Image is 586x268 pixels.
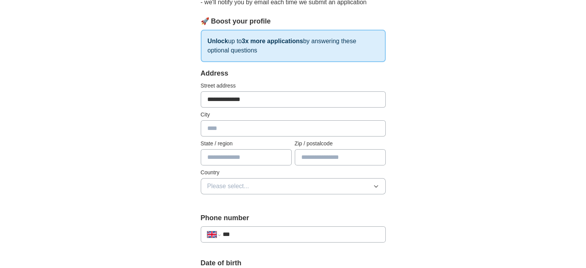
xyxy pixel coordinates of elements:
label: Phone number [201,213,386,223]
button: Please select... [201,178,386,194]
p: up to by answering these optional questions [201,30,386,62]
span: Please select... [207,182,249,191]
label: Street address [201,82,386,90]
div: Address [201,68,386,79]
label: City [201,111,386,119]
label: Country [201,169,386,177]
strong: Unlock [208,38,228,44]
label: Zip / postalcode [295,140,386,148]
label: State / region [201,140,292,148]
div: 🚀 Boost your profile [201,16,386,27]
strong: 3x more applications [242,38,303,44]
